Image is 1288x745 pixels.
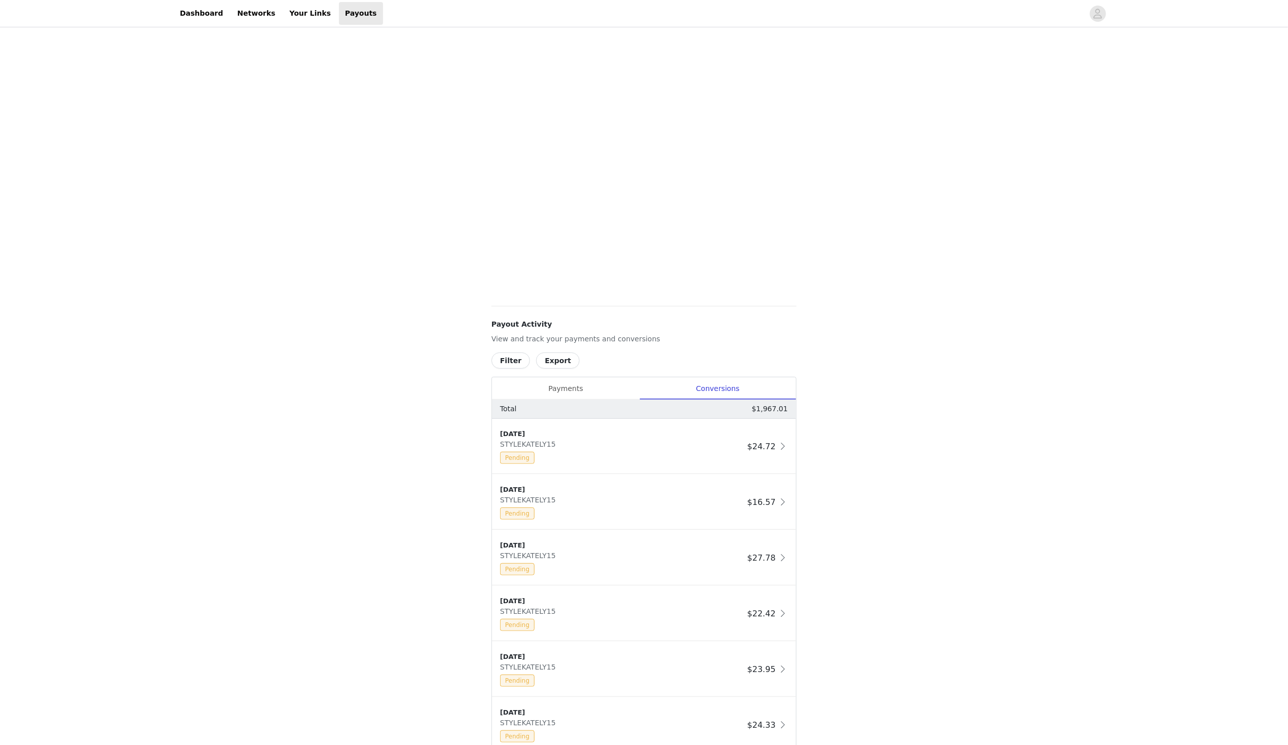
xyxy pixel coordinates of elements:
p: View and track your payments and conversions [491,334,797,344]
div: [DATE] [500,540,743,551]
p: $1,967.01 [752,404,788,414]
div: clickable-list-item [492,419,796,475]
div: [DATE] [500,485,743,495]
span: $22.42 [747,609,776,618]
div: clickable-list-item [492,642,796,697]
span: STYLEKATELY15 [500,719,560,727]
span: $24.72 [747,442,776,451]
span: STYLEKATELY15 [500,496,560,504]
div: [DATE] [500,596,743,606]
p: Total [500,404,517,414]
span: Pending [500,730,535,742]
a: Your Links [283,2,337,25]
div: avatar [1093,6,1103,22]
span: Pending [500,563,535,575]
span: Pending [500,452,535,464]
span: $24.33 [747,720,776,730]
span: STYLEKATELY15 [500,552,560,560]
span: $27.78 [747,553,776,563]
span: STYLEKATELY15 [500,607,560,615]
a: Networks [231,2,281,25]
div: Payments [492,377,639,400]
div: [DATE] [500,429,743,439]
div: Conversions [639,377,796,400]
div: [DATE] [500,708,743,718]
h4: Payout Activity [491,319,797,330]
span: STYLEKATELY15 [500,440,560,448]
span: Pending [500,675,535,687]
span: STYLEKATELY15 [500,663,560,671]
div: clickable-list-item [492,586,796,642]
a: Dashboard [174,2,229,25]
div: clickable-list-item [492,530,796,586]
button: Filter [491,352,530,369]
div: [DATE] [500,652,743,662]
span: $16.57 [747,497,776,507]
span: Pending [500,619,535,631]
button: Export [536,352,580,369]
span: $23.95 [747,664,776,674]
a: Payouts [339,2,383,25]
div: clickable-list-item [492,475,796,530]
span: Pending [500,507,535,520]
